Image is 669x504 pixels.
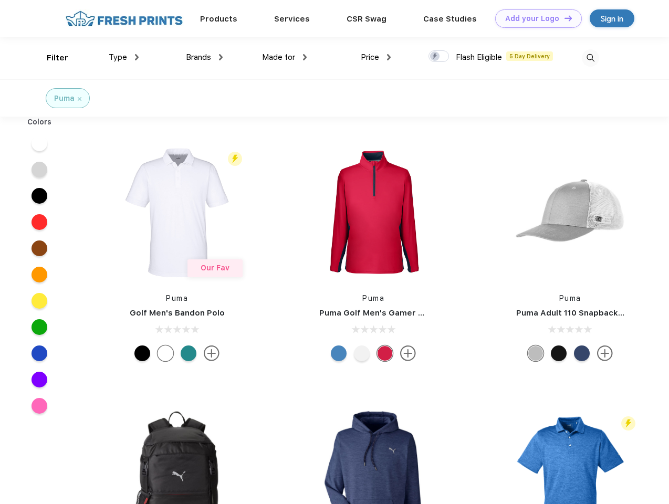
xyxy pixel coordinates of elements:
[500,143,640,282] img: func=resize&h=266
[362,294,384,302] a: Puma
[262,52,295,62] span: Made for
[303,54,307,60] img: dropdown.png
[19,117,60,128] div: Colors
[331,345,347,361] div: Bright Cobalt
[559,294,581,302] a: Puma
[54,93,75,104] div: Puma
[621,416,635,430] img: flash_active_toggle.svg
[181,345,196,361] div: Green Lagoon
[186,52,211,62] span: Brands
[228,152,242,166] img: flash_active_toggle.svg
[597,345,613,361] img: more.svg
[565,15,572,21] img: DT
[361,52,379,62] span: Price
[456,52,502,62] span: Flash Eligible
[201,264,229,272] span: Our Fav
[200,14,237,24] a: Products
[134,345,150,361] div: Puma Black
[582,49,599,67] img: desktop_search.svg
[62,9,186,28] img: fo%20logo%202.webp
[109,52,127,62] span: Type
[506,51,553,61] span: 5 Day Delivery
[377,345,393,361] div: Ski Patrol
[304,143,443,282] img: func=resize&h=266
[47,52,68,64] div: Filter
[319,308,485,318] a: Puma Golf Men's Gamer Golf Quarter-Zip
[130,308,225,318] a: Golf Men's Bandon Polo
[528,345,543,361] div: Quarry with Brt Whit
[107,143,247,282] img: func=resize&h=266
[347,14,386,24] a: CSR Swag
[505,14,559,23] div: Add your Logo
[274,14,310,24] a: Services
[204,345,219,361] img: more.svg
[135,54,139,60] img: dropdown.png
[590,9,634,27] a: Sign in
[601,13,623,25] div: Sign in
[166,294,188,302] a: Puma
[551,345,567,361] div: Pma Blk with Pma Blk
[387,54,391,60] img: dropdown.png
[354,345,370,361] div: Bright White
[78,97,81,101] img: filter_cancel.svg
[400,345,416,361] img: more.svg
[158,345,173,361] div: Bright White
[574,345,590,361] div: Peacoat with Qut Shd
[219,54,223,60] img: dropdown.png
